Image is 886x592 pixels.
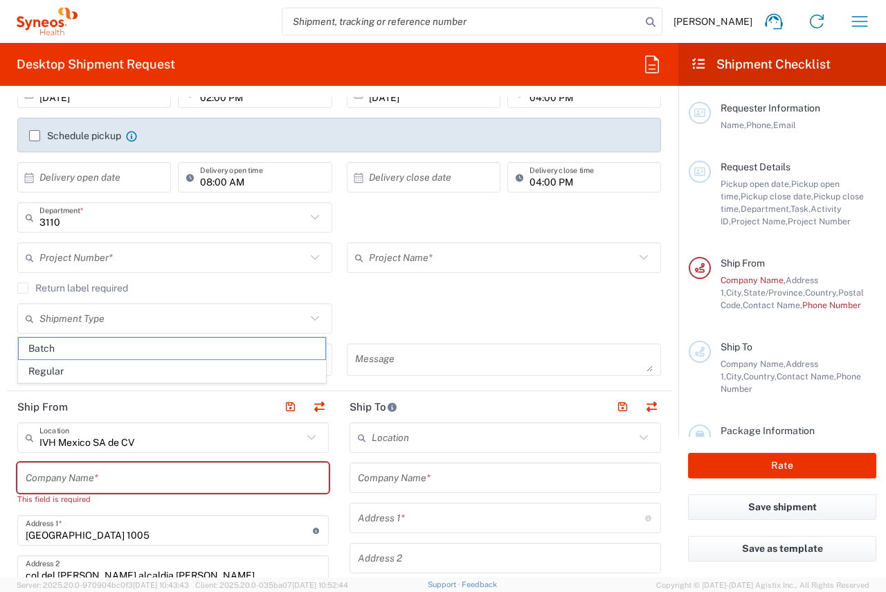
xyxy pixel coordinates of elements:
[17,282,128,294] label: Return label required
[19,338,325,359] span: Batch
[741,191,813,201] span: Pickup close date,
[350,400,397,414] h2: Ship To
[721,359,786,369] span: Company Name,
[462,580,497,589] a: Feedback
[656,579,869,591] span: Copyright © [DATE]-[DATE] Agistix Inc., All Rights Reserved
[721,425,815,436] span: Package Information
[721,341,752,352] span: Ship To
[790,204,811,214] span: Task,
[805,287,838,298] span: Country,
[726,371,743,382] span: City,
[19,361,325,382] span: Regular
[17,493,329,505] div: This field is required
[17,581,189,589] span: Server: 2025.20.0-970904bc0f3
[777,371,836,382] span: Contact Name,
[688,536,876,562] button: Save as template
[788,216,851,226] span: Project Number
[721,275,786,285] span: Company Name,
[773,120,796,130] span: Email
[688,453,876,478] button: Rate
[746,120,773,130] span: Phone,
[743,371,777,382] span: Country,
[17,400,68,414] h2: Ship From
[688,494,876,520] button: Save shipment
[743,287,805,298] span: State/Province,
[721,179,791,189] span: Pickup open date,
[741,204,790,214] span: Department,
[691,56,831,73] h2: Shipment Checklist
[673,15,752,28] span: [PERSON_NAME]
[731,216,788,226] span: Project Name,
[428,580,462,589] a: Support
[133,581,189,589] span: [DATE] 10:43:43
[721,161,790,172] span: Request Details
[721,120,746,130] span: Name,
[17,56,175,73] h2: Desktop Shipment Request
[282,8,641,35] input: Shipment, tracking or reference number
[743,300,802,310] span: Contact Name,
[292,581,348,589] span: [DATE] 10:52:44
[802,300,861,310] span: Phone Number
[721,102,820,114] span: Requester Information
[721,258,765,269] span: Ship From
[29,130,121,141] label: Schedule pickup
[195,581,348,589] span: Client: 2025.20.0-035ba07
[726,287,743,298] span: City,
